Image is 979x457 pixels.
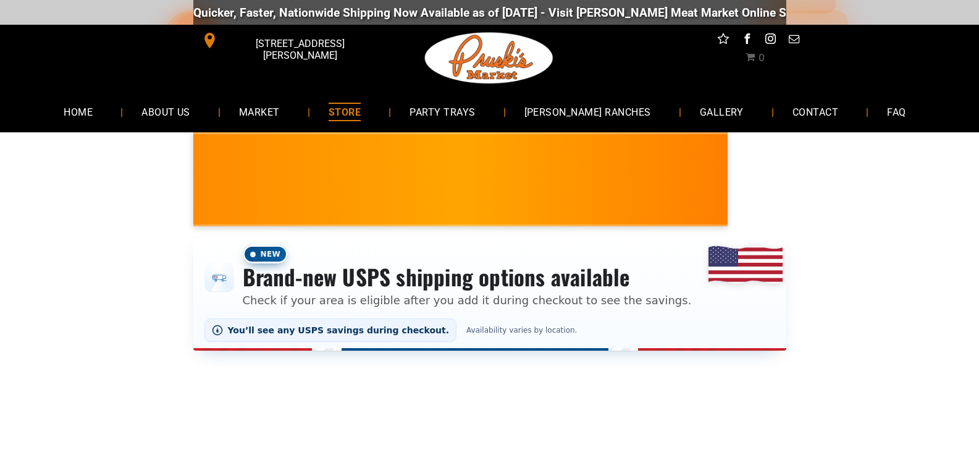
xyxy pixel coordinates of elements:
[123,95,209,128] a: ABOUT US
[506,95,670,128] a: [PERSON_NAME] RANCHES
[391,95,494,128] a: PARTY TRAYS
[715,31,731,50] a: Social network
[193,236,786,351] div: Shipping options announcement
[228,325,450,335] span: You’ll see any USPS savings during checkout.
[786,31,802,50] a: email
[243,263,692,291] h3: Brand-new USPS shipping options available
[243,292,692,309] p: Check if your area is eligible after you add it during checkout to see the savings.
[681,95,762,128] a: GALLERY
[221,95,298,128] a: MARKET
[739,31,755,50] a: facebook
[243,245,288,263] span: New
[220,32,379,67] span: [STREET_ADDRESS][PERSON_NAME]
[422,25,556,92] img: Pruski-s+Market+HQ+Logo2-1920w.png
[193,31,382,50] a: [STREET_ADDRESS][PERSON_NAME]
[463,326,581,335] span: Availability varies by location.
[45,95,111,128] a: HOME
[774,95,857,128] a: CONTACT
[310,95,379,128] a: STORE
[868,95,924,128] a: FAQ
[762,31,778,50] a: instagram
[193,6,941,20] div: Quicker, Faster, Nationwide Shipping Now Available as of [DATE] - Visit [PERSON_NAME] Meat Market...
[758,52,765,64] span: 0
